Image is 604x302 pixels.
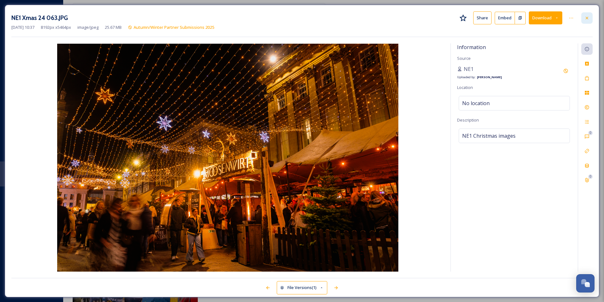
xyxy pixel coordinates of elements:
h3: NE1 Xmas 24 063.JPG [11,13,68,22]
span: Uploaded by: [457,75,476,79]
div: 0 [588,174,593,179]
button: Download [529,11,562,24]
span: Description [457,117,479,123]
div: 0 [588,131,593,135]
span: 25.67 MB [105,24,122,30]
button: Share [473,11,492,24]
strong: [PERSON_NAME] [477,75,502,79]
span: image/jpeg [77,24,99,30]
span: NE1 [464,65,474,73]
span: Location [457,85,473,90]
span: 8192 px x 5464 px [41,24,71,30]
button: File Versions(1) [277,281,327,294]
span: No location [462,99,490,107]
button: Open Chat [576,274,595,293]
span: Information [457,44,486,51]
span: Autumn/Winter Partner Submissions 2025 [134,24,214,30]
span: NE1 Christmas images [462,132,516,140]
span: [DATE] 10:37 [11,24,34,30]
img: NE1%20Xmas%2024%20063.JPG [11,44,444,272]
button: Embed [495,12,515,24]
span: Source [457,55,471,61]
